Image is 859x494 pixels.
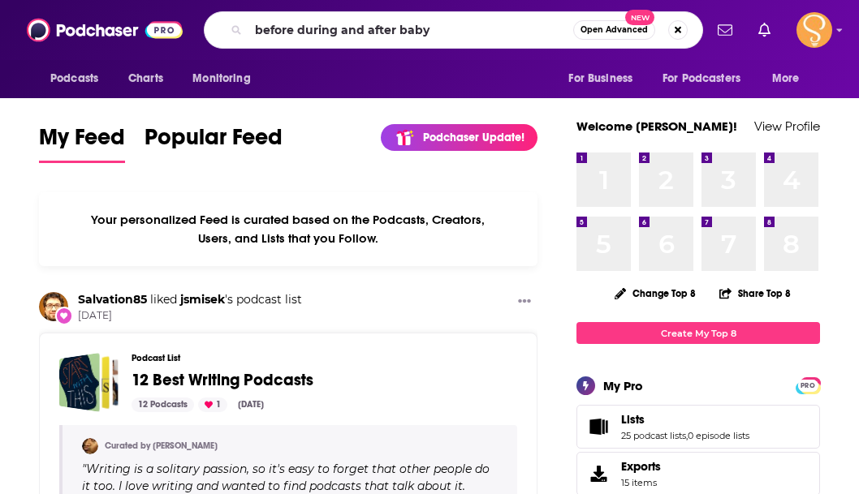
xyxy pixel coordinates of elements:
span: 15 items [621,477,661,488]
h3: 's podcast list [78,292,302,307]
a: My Feed [39,123,125,163]
a: View Profile [754,118,820,134]
button: open menu [652,63,764,94]
div: [DATE] [231,397,270,412]
button: open menu [557,63,653,94]
div: Search podcasts, credits, & more... [204,11,703,49]
span: PRO [798,380,818,392]
div: 1 [198,397,227,412]
div: New Like [55,307,73,324]
img: jsmisek [82,438,98,454]
span: New [625,10,654,25]
span: , [686,430,688,441]
a: Salvation85 [78,292,147,307]
a: Lists [621,412,749,427]
button: Change Top 8 [605,283,706,303]
span: [DATE] [78,309,302,323]
a: 25 podcast lists [621,430,686,441]
button: open menu [39,63,119,94]
span: For Business [568,67,632,90]
a: Show notifications dropdown [752,16,777,44]
span: Exports [621,459,661,474]
h3: Podcast List [132,353,504,363]
img: User Profile [796,12,832,48]
a: Popular Feed [145,123,283,163]
a: Lists [582,415,615,438]
div: My Pro [603,378,643,393]
span: 12 Best Writing Podcasts [132,370,313,390]
button: open menu [761,63,820,94]
span: Lists [576,405,820,449]
input: Search podcasts, credits, & more... [248,17,573,43]
span: Open Advanced [581,26,648,34]
button: Share Top 8 [719,277,792,309]
a: 12 Best Writing Podcasts [132,372,313,389]
div: 12 Podcasts [132,397,194,412]
span: My Feed [39,123,125,161]
span: Popular Feed [145,123,283,161]
a: 12 Best Writing Podcasts [59,353,119,412]
a: Curated by [PERSON_NAME] [105,440,218,451]
img: Salvation85 [39,292,68,321]
span: Podcasts [50,67,98,90]
a: Show notifications dropdown [711,16,739,44]
button: open menu [181,63,271,94]
a: Welcome [PERSON_NAME]! [576,118,737,134]
p: Podchaser Update! [423,131,524,144]
span: More [772,67,800,90]
span: For Podcasters [663,67,740,90]
a: Charts [118,63,173,94]
a: 0 episode lists [688,430,749,441]
span: Logged in as RebeccaAtkinson [796,12,832,48]
span: Lists [621,412,645,427]
span: Charts [128,67,163,90]
span: liked [150,292,177,307]
a: jsmisek [180,292,225,307]
img: Podchaser - Follow, Share and Rate Podcasts [27,15,183,45]
div: Your personalized Feed is curated based on the Podcasts, Creators, Users, and Lists that you Follow. [39,192,537,266]
span: Monitoring [192,67,250,90]
button: Show More Button [512,292,537,312]
a: Create My Top 8 [576,322,820,344]
a: PRO [798,379,818,391]
span: Exports [582,462,615,485]
button: Show profile menu [796,12,832,48]
button: Open AdvancedNew [573,20,655,40]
